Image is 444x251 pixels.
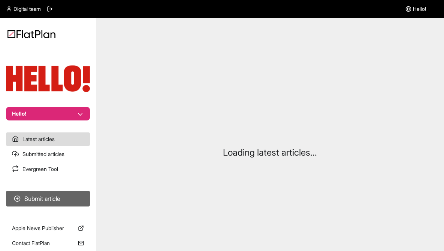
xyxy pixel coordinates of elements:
[6,132,90,146] a: Latest articles
[6,162,90,176] a: Evergreen Tool
[6,147,90,161] a: Submitted articles
[413,5,426,13] span: Hello!
[6,65,90,92] img: Publication Logo
[6,221,90,235] a: Apple News Publisher
[13,5,41,13] span: Digital team
[223,147,317,159] p: Loading latest articles...
[6,191,90,206] button: Submit article
[6,107,90,120] button: Hello!
[7,30,55,38] img: Logo
[6,236,90,250] a: Contact FlatPlan
[6,5,41,13] a: Digital team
